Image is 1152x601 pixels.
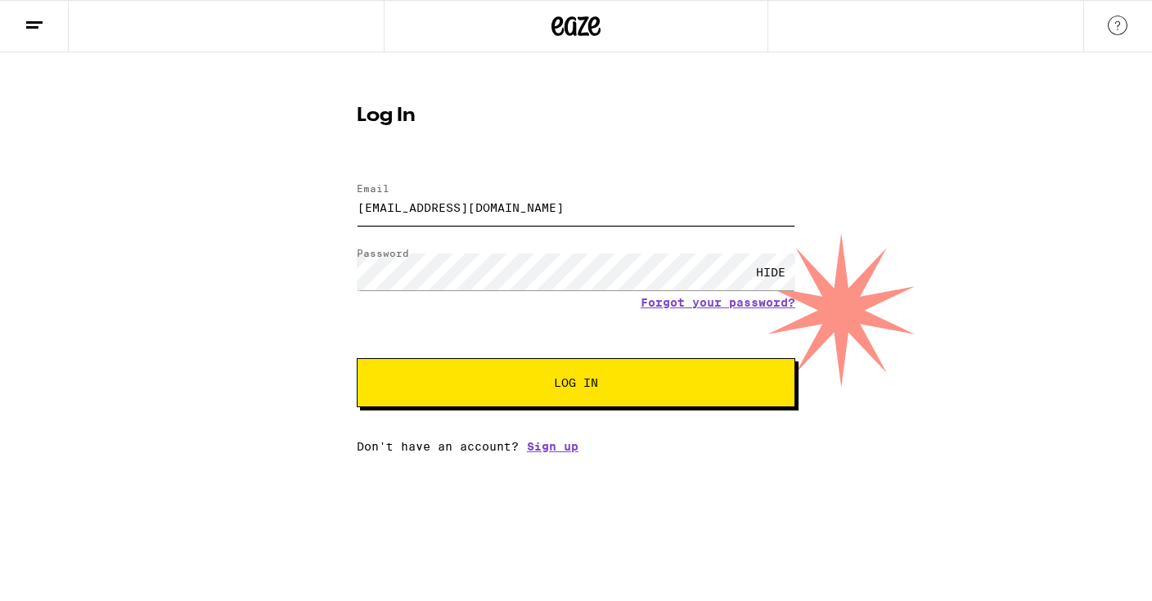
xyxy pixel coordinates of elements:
a: Forgot your password? [641,296,795,309]
span: Log In [554,377,598,388]
label: Password [357,248,409,258]
h1: Log In [357,106,795,126]
div: HIDE [746,253,795,290]
div: Don't have an account? [357,440,795,453]
label: Email [357,183,389,194]
a: Sign up [527,440,578,453]
button: Log In [357,358,795,407]
input: Email [357,189,795,226]
span: Help [37,11,70,26]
